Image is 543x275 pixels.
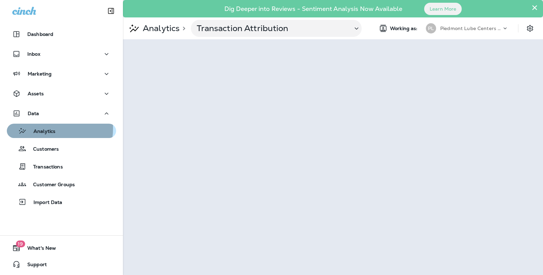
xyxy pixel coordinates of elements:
[7,177,116,191] button: Customer Groups
[27,31,53,37] p: Dashboard
[7,107,116,120] button: Data
[20,245,56,253] span: What's New
[7,258,116,271] button: Support
[7,87,116,100] button: Assets
[7,195,116,209] button: Import Data
[7,141,116,156] button: Customers
[20,262,47,270] span: Support
[7,159,116,174] button: Transactions
[16,240,25,247] span: 19
[7,47,116,61] button: Inbox
[27,200,62,206] p: Import Data
[28,91,44,96] p: Assets
[197,23,347,33] p: Transaction Attribution
[7,124,116,138] button: Analytics
[26,182,75,188] p: Customer Groups
[27,128,55,135] p: Analytics
[531,2,538,13] button: Close
[440,26,502,31] p: Piedmont Lube Centers LLC
[28,71,52,77] p: Marketing
[7,67,116,81] button: Marketing
[524,22,536,35] button: Settings
[426,23,436,33] div: PL
[7,241,116,255] button: 19What's New
[28,111,39,116] p: Data
[424,3,462,15] button: Learn More
[390,26,419,31] span: Working as:
[26,146,59,153] p: Customers
[205,8,422,10] p: Dig Deeper into Reviews - Sentiment Analysis Now Available
[180,26,185,31] p: >
[101,4,121,18] button: Collapse Sidebar
[26,164,63,170] p: Transactions
[140,23,180,33] p: Analytics
[7,27,116,41] button: Dashboard
[27,51,40,57] p: Inbox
